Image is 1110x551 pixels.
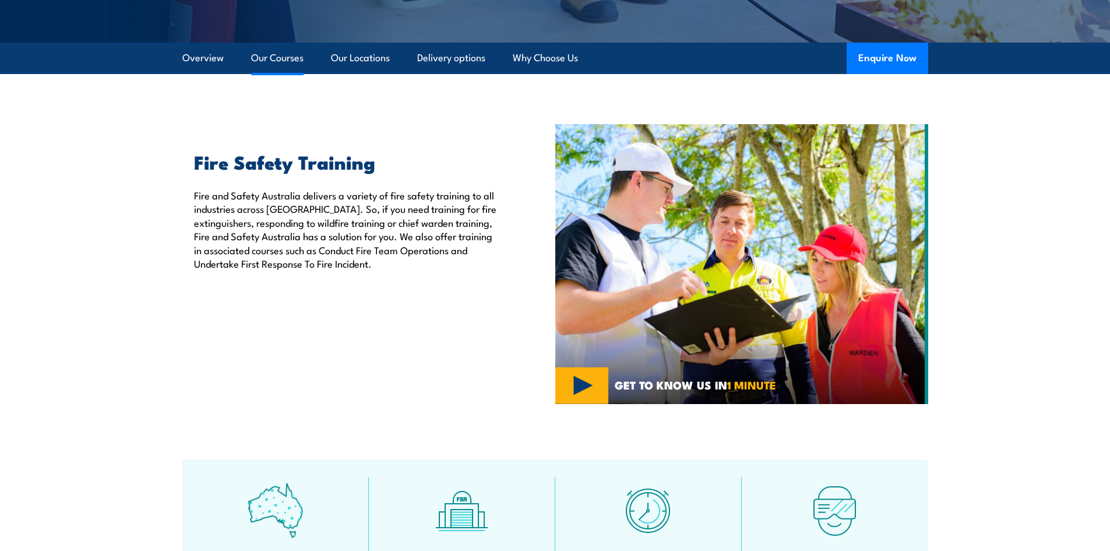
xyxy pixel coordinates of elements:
img: fast-icon [621,483,676,538]
strong: 1 MINUTE [727,376,776,393]
p: Fire and Safety Australia delivers a variety of fire safety training to all industries across [GE... [194,188,502,270]
a: Our Locations [331,43,390,73]
span: GET TO KNOW US IN [615,380,776,390]
img: tech-icon [807,483,862,538]
h2: Fire Safety Training [194,153,502,170]
img: auswide-icon [248,483,303,538]
img: Fire Safety Training Courses [555,124,928,404]
img: facilities-icon [434,483,489,538]
a: Delivery options [417,43,485,73]
a: Our Courses [251,43,304,73]
button: Enquire Now [847,43,928,74]
a: Why Choose Us [513,43,578,73]
a: Overview [182,43,224,73]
